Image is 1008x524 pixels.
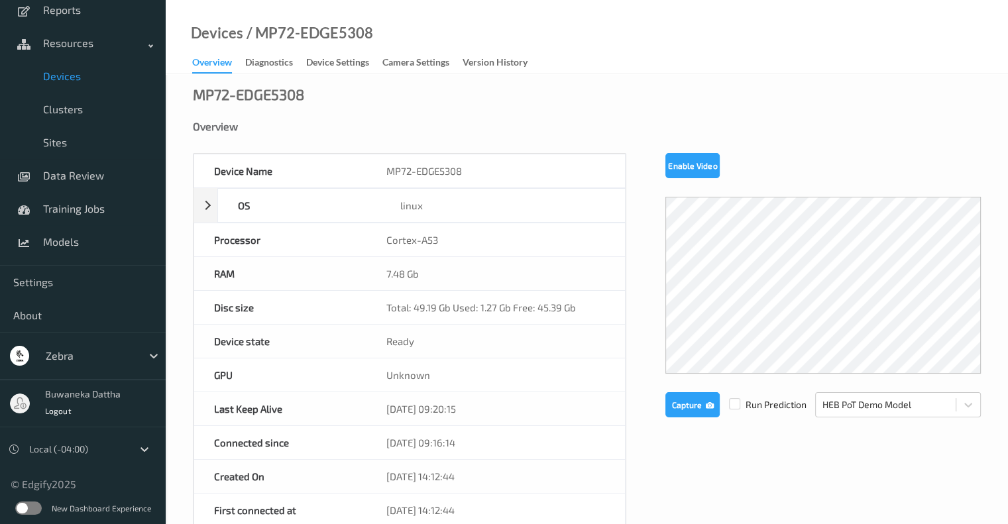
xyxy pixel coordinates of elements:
a: Overview [192,54,245,74]
div: Device state [194,325,366,358]
div: [DATE] 09:16:14 [366,426,625,459]
div: MP72-EDGE5308 [193,87,304,101]
a: Device Settings [306,54,382,72]
div: Total: 49.19 Gb Used: 1.27 Gb Free: 45.39 Gb [366,291,625,324]
div: Device Settings [306,56,369,72]
div: GPU [194,358,366,392]
div: Camera Settings [382,56,449,72]
a: Version History [463,54,541,72]
div: [DATE] 14:12:44 [366,460,625,493]
span: Run Prediction [720,398,806,411]
a: Diagnostics [245,54,306,72]
div: Created On [194,460,366,493]
div: 7.48 Gb [366,257,625,290]
div: Overview [192,56,232,74]
div: [DATE] 09:20:15 [366,392,625,425]
div: Overview [193,120,981,133]
div: Unknown [366,358,625,392]
div: RAM [194,257,366,290]
div: Device Name [194,154,366,187]
div: Processor [194,223,366,256]
div: linux [380,189,625,222]
button: Enable Video [665,153,720,178]
div: OS [218,189,381,222]
div: / MP72-EDGE5308 [243,26,373,40]
button: Capture [665,392,720,417]
div: Version History [463,56,528,72]
a: Devices [191,26,243,40]
a: Camera Settings [382,54,463,72]
div: Disc size [194,291,366,324]
div: Ready [366,325,625,358]
div: Cortex-A53 [366,223,625,256]
div: MP72-EDGE5308 [366,154,625,187]
div: Last Keep Alive [194,392,366,425]
div: Diagnostics [245,56,293,72]
div: Connected since [194,426,366,459]
div: OSlinux [194,188,626,223]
